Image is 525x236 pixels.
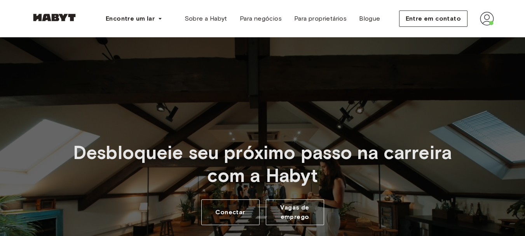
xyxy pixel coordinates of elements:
img: Hábito [31,14,78,21]
a: Conectar [201,199,260,225]
font: Para negócios [240,15,282,22]
font: Sobre a Habyt [185,15,227,22]
a: Para negócios [234,11,288,26]
a: Blogue [353,11,386,26]
font: Encontre um lar [106,15,155,22]
font: Desbloqueie seu próximo passo na carreira com a Habyt [73,141,452,187]
font: Entre em contato [406,15,461,22]
img: avatar [480,12,494,26]
a: Sobre a Habyt [178,11,234,26]
a: Vagas de emprego [266,199,324,225]
font: Conectar [215,208,245,216]
a: Para proprietários [288,11,353,26]
font: Vagas de emprego [280,204,309,220]
font: Para proprietários [294,15,347,22]
font: Blogue [359,15,380,22]
button: Encontre um lar [99,11,169,26]
button: Entre em contato [399,10,467,27]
